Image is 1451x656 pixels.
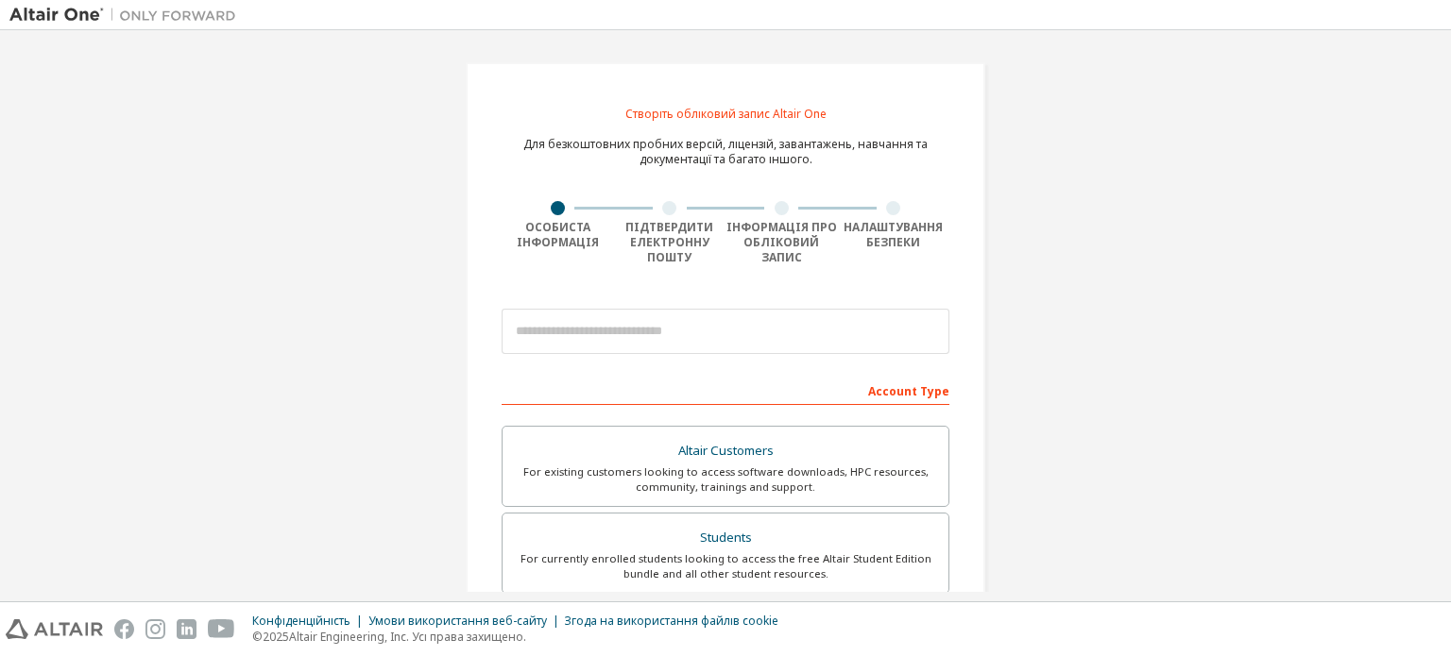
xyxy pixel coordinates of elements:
img: youtube.svg [208,619,235,639]
div: Students [514,525,937,551]
div: Account Type [502,375,949,405]
img: facebook.svg [114,619,134,639]
img: linkedin.svg [177,619,196,639]
font: Налаштування безпеки [844,219,943,250]
font: Умови використання веб-сайту [368,613,547,629]
font: Altair Engineering, Inc. Усі права захищено. [289,629,526,645]
font: Для безкоштовних пробних версій, ліцензій, завантажень, навчання та [523,136,928,152]
img: Альтаїр Один [9,6,246,25]
font: Особиста інформація [517,219,599,250]
font: Інформація про обліковий запис [726,219,837,265]
font: 2025 [263,629,289,645]
font: документації та багато іншого. [640,151,812,167]
div: Altair Customers [514,438,937,464]
font: Конфіденційність [252,613,350,629]
img: altair_logo.svg [6,619,103,639]
font: Підтвердити електронну пошту [625,219,713,265]
font: © [252,629,263,645]
div: For currently enrolled students looking to access the free Altair Student Edition bundle and all ... [514,551,937,581]
div: For existing customers looking to access software downloads, HPC resources, community, trainings ... [514,464,937,495]
img: instagram.svg [145,619,165,639]
font: Створіть обліковий запис Altair One [625,106,827,122]
font: Згода на використання файлів cookie [565,613,778,629]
